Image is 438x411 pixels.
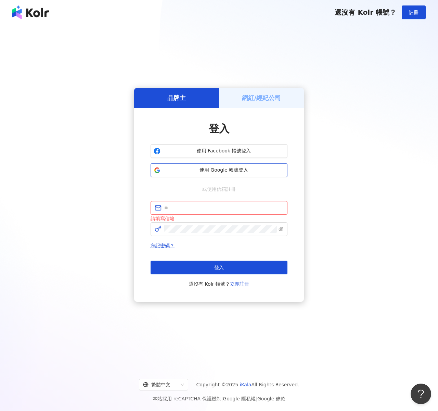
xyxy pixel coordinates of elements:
span: Copyright © 2025 All Rights Reserved. [196,381,299,389]
button: 登入 [151,261,287,274]
h5: 品牌主 [167,94,186,102]
button: 註冊 [402,5,426,19]
a: Google 條款 [257,396,285,401]
iframe: Help Scout Beacon - Open [411,384,431,404]
span: 註冊 [409,10,418,15]
button: 使用 Facebook 帳號登入 [151,144,287,158]
div: 請填寫信箱 [151,215,287,222]
a: 立即註冊 [230,281,249,287]
span: 還沒有 Kolr 帳號？ [189,280,249,288]
h5: 網紅/經紀公司 [242,94,281,102]
span: 本站採用 reCAPTCHA 保護機制 [153,395,285,403]
a: iKala [240,382,252,387]
span: 使用 Google 帳號登入 [163,167,284,174]
span: | [221,396,223,401]
span: 還沒有 Kolr 帳號？ [335,8,396,16]
span: 登入 [209,123,229,135]
span: eye-invisible [279,227,283,232]
img: logo [12,5,49,19]
a: Google 隱私權 [223,396,256,401]
span: 或使用信箱註冊 [197,185,241,193]
span: 使用 Facebook 帳號登入 [163,148,284,154]
div: 繁體中文 [143,379,178,390]
span: | [256,396,257,401]
a: 忘記密碼？ [151,243,175,248]
span: 登入 [214,265,224,270]
button: 使用 Google 帳號登入 [151,163,287,177]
